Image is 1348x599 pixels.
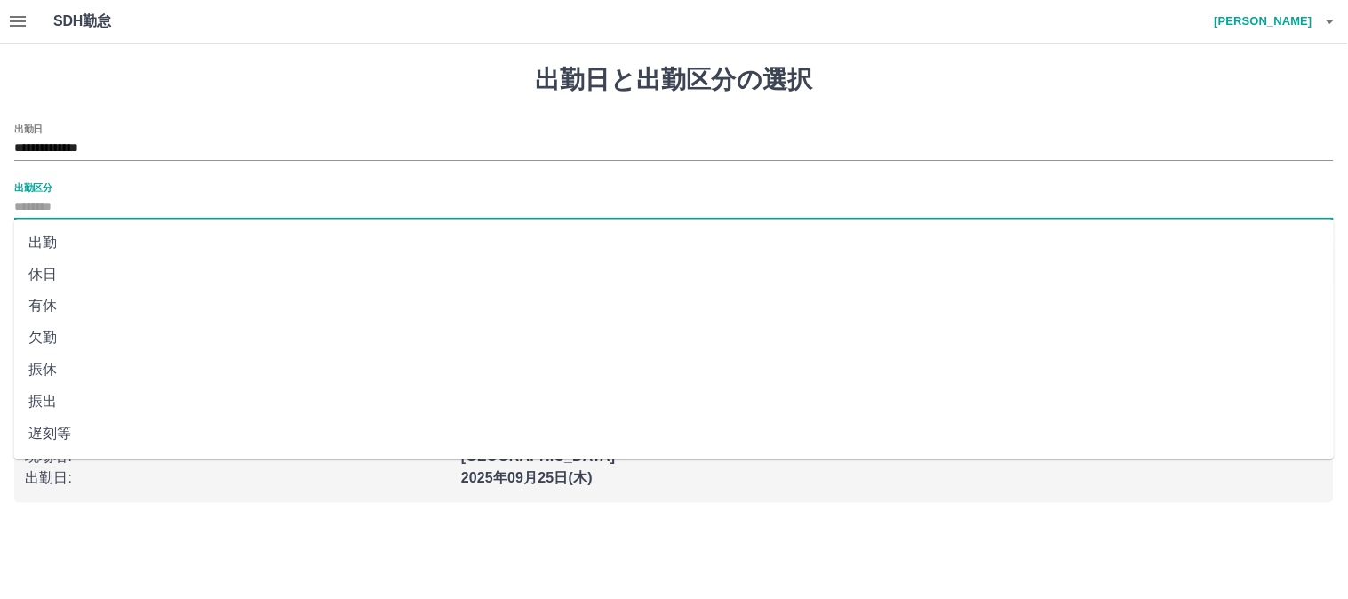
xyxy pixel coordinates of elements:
p: 出勤日 : [25,467,451,489]
label: 出勤日 [14,122,43,135]
li: 休業 [14,451,1335,483]
b: 2025年09月25日(木) [461,470,593,485]
li: 欠勤 [14,323,1335,355]
li: 遅刻等 [14,419,1335,451]
li: 休日 [14,259,1335,291]
li: 振出 [14,387,1335,419]
label: 出勤区分 [14,180,52,194]
li: 出勤 [14,227,1335,259]
li: 振休 [14,355,1335,387]
h1: 出勤日と出勤区分の選択 [14,65,1334,95]
li: 有休 [14,291,1335,323]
